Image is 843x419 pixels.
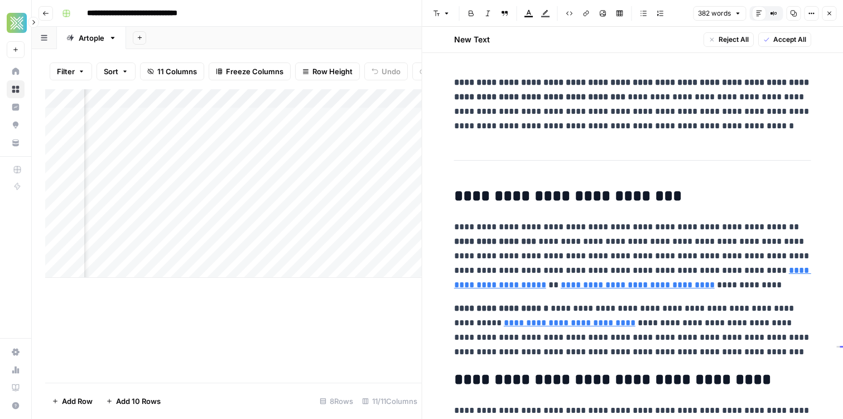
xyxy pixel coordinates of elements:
div: Artople [79,32,104,44]
a: Insights [7,98,25,116]
button: Help + Support [7,397,25,415]
a: Learning Hub [7,379,25,397]
span: 11 Columns [157,66,197,77]
button: Undo [364,62,408,80]
div: 11/11 Columns [358,392,422,410]
img: Xponent21 Logo [7,13,27,33]
span: Add Row [62,396,93,407]
span: Sort [104,66,118,77]
a: Browse [7,80,25,98]
a: Usage [7,361,25,379]
button: Row Height [295,62,360,80]
button: 382 words [693,6,746,21]
button: Add 10 Rows [99,392,167,410]
span: Row Height [312,66,353,77]
span: Add 10 Rows [116,396,161,407]
span: Filter [57,66,75,77]
a: Home [7,62,25,80]
button: Reject All [704,32,754,47]
button: Add Row [45,392,99,410]
div: 8 Rows [315,392,358,410]
a: Settings [7,343,25,361]
span: 382 words [698,8,731,18]
span: Reject All [719,35,749,45]
a: Opportunities [7,116,25,134]
span: Accept All [773,35,806,45]
button: Freeze Columns [209,62,291,80]
a: Artople [57,27,126,49]
button: 11 Columns [140,62,204,80]
button: Accept All [758,32,811,47]
span: Undo [382,66,401,77]
button: Sort [97,62,136,80]
button: Filter [50,62,92,80]
a: Your Data [7,134,25,152]
h2: New Text [454,34,490,45]
span: Freeze Columns [226,66,283,77]
button: Workspace: Xponent21 [7,9,25,37]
